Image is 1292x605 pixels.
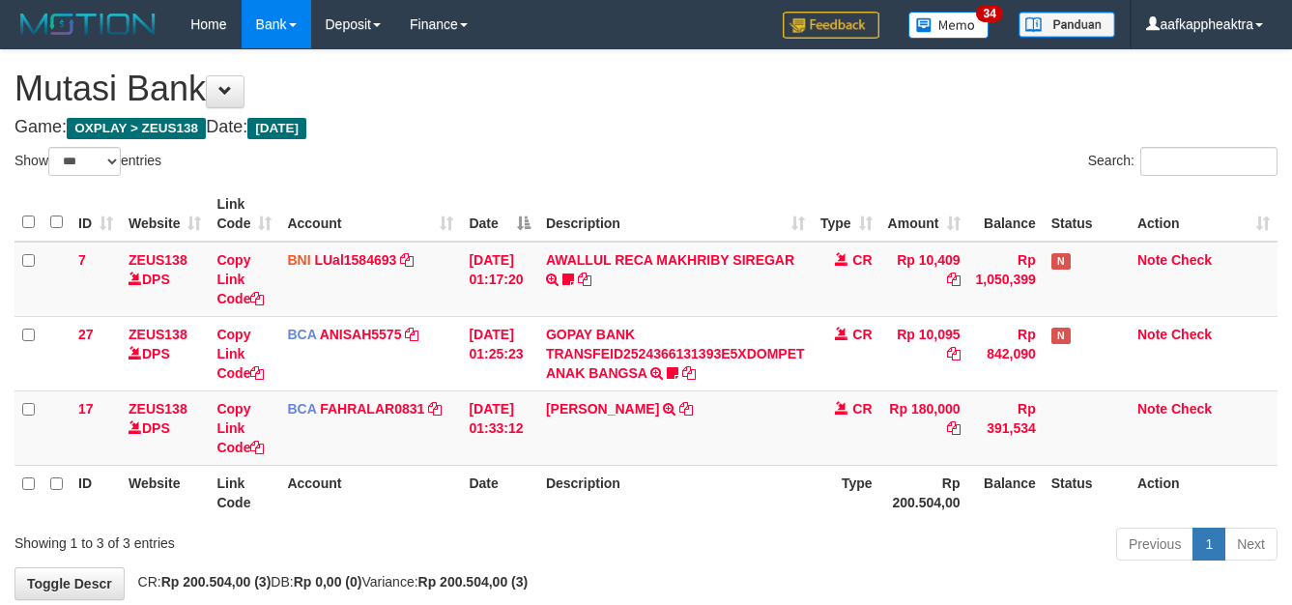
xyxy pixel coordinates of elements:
th: Type: activate to sort column ascending [813,187,880,242]
span: 7 [78,252,86,268]
img: Feedback.jpg [783,12,879,39]
th: Date [461,465,537,520]
td: DPS [121,316,209,390]
a: AWALLUL RECA MAKHRIBY SIREGAR [546,252,794,268]
th: Status [1044,187,1130,242]
th: Status [1044,465,1130,520]
a: Previous [1116,528,1193,561]
a: Check [1171,401,1212,417]
span: BCA [287,327,316,342]
img: panduan.png [1019,12,1115,38]
a: Next [1224,528,1278,561]
th: Account: activate to sort column ascending [279,187,461,242]
span: 27 [78,327,94,342]
td: [DATE] 01:25:23 [461,316,537,390]
td: DPS [121,390,209,465]
a: [PERSON_NAME] [546,401,659,417]
a: Copy Rp 10,095 to clipboard [947,346,961,361]
th: Type [813,465,880,520]
th: Website: activate to sort column ascending [121,187,209,242]
a: Copy Link Code [216,327,264,381]
th: Action [1130,465,1278,520]
a: Copy Rp 180,000 to clipboard [947,420,961,436]
a: Copy Link Code [216,252,264,306]
td: Rp 842,090 [968,316,1044,390]
th: ID: activate to sort column ascending [71,187,121,242]
th: Action: activate to sort column ascending [1130,187,1278,242]
a: Note [1137,327,1167,342]
td: DPS [121,242,209,317]
a: Copy AKBAR MULYA NUGRAH to clipboard [679,401,693,417]
select: Showentries [48,147,121,176]
th: ID [71,465,121,520]
label: Search: [1088,147,1278,176]
a: ANISAH5575 [320,327,402,342]
a: Note [1137,252,1167,268]
span: 34 [976,5,1002,22]
strong: Rp 0,00 (0) [294,574,362,590]
h1: Mutasi Bank [14,70,1278,108]
td: Rp 10,095 [880,316,968,390]
a: Check [1171,327,1212,342]
img: Button%20Memo.svg [908,12,990,39]
div: Showing 1 to 3 of 3 entries [14,526,524,553]
th: Description [538,465,813,520]
span: [DATE] [247,118,306,139]
a: Copy FAHRALAR0831 to clipboard [428,401,442,417]
a: Note [1137,401,1167,417]
th: Date: activate to sort column descending [461,187,537,242]
label: Show entries [14,147,161,176]
strong: Rp 200.504,00 (3) [161,574,272,590]
strong: Rp 200.504,00 (3) [418,574,529,590]
td: [DATE] 01:33:12 [461,390,537,465]
a: Copy AWALLUL RECA MAKHRIBY SIREGAR to clipboard [578,272,591,287]
h4: Game: Date: [14,118,1278,137]
th: Link Code [209,465,279,520]
a: Check [1171,252,1212,268]
span: CR [852,252,872,268]
a: Copy Rp 10,409 to clipboard [947,272,961,287]
a: ZEUS138 [129,327,187,342]
a: ZEUS138 [129,252,187,268]
th: Website [121,465,209,520]
span: BNI [287,252,310,268]
a: Toggle Descr [14,567,125,600]
img: MOTION_logo.png [14,10,161,39]
td: Rp 1,050,399 [968,242,1044,317]
span: 17 [78,401,94,417]
a: FAHRALAR0831 [320,401,424,417]
a: 1 [1192,528,1225,561]
th: Link Code: activate to sort column ascending [209,187,279,242]
td: Rp 10,409 [880,242,968,317]
a: Copy GOPAY BANK TRANSFEID2524366131393E5XDOMPET ANAK BANGSA to clipboard [682,365,696,381]
th: Description: activate to sort column ascending [538,187,813,242]
span: Has Note [1051,328,1071,344]
a: Copy ANISAH5575 to clipboard [405,327,418,342]
a: Copy Link Code [216,401,264,455]
th: Rp 200.504,00 [880,465,968,520]
a: Copy LUal1584693 to clipboard [400,252,414,268]
th: Account [279,465,461,520]
span: OXPLAY > ZEUS138 [67,118,206,139]
span: BCA [287,401,316,417]
th: Balance [968,465,1044,520]
input: Search: [1140,147,1278,176]
th: Balance [968,187,1044,242]
a: GOPAY BANK TRANSFEID2524366131393E5XDOMPET ANAK BANGSA [546,327,805,381]
span: CR: DB: Variance: [129,574,529,590]
span: CR [852,327,872,342]
span: CR [852,401,872,417]
td: Rp 180,000 [880,390,968,465]
td: [DATE] 01:17:20 [461,242,537,317]
th: Amount: activate to sort column ascending [880,187,968,242]
span: Has Note [1051,253,1071,270]
td: Rp 391,534 [968,390,1044,465]
a: ZEUS138 [129,401,187,417]
a: LUal1584693 [314,252,396,268]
